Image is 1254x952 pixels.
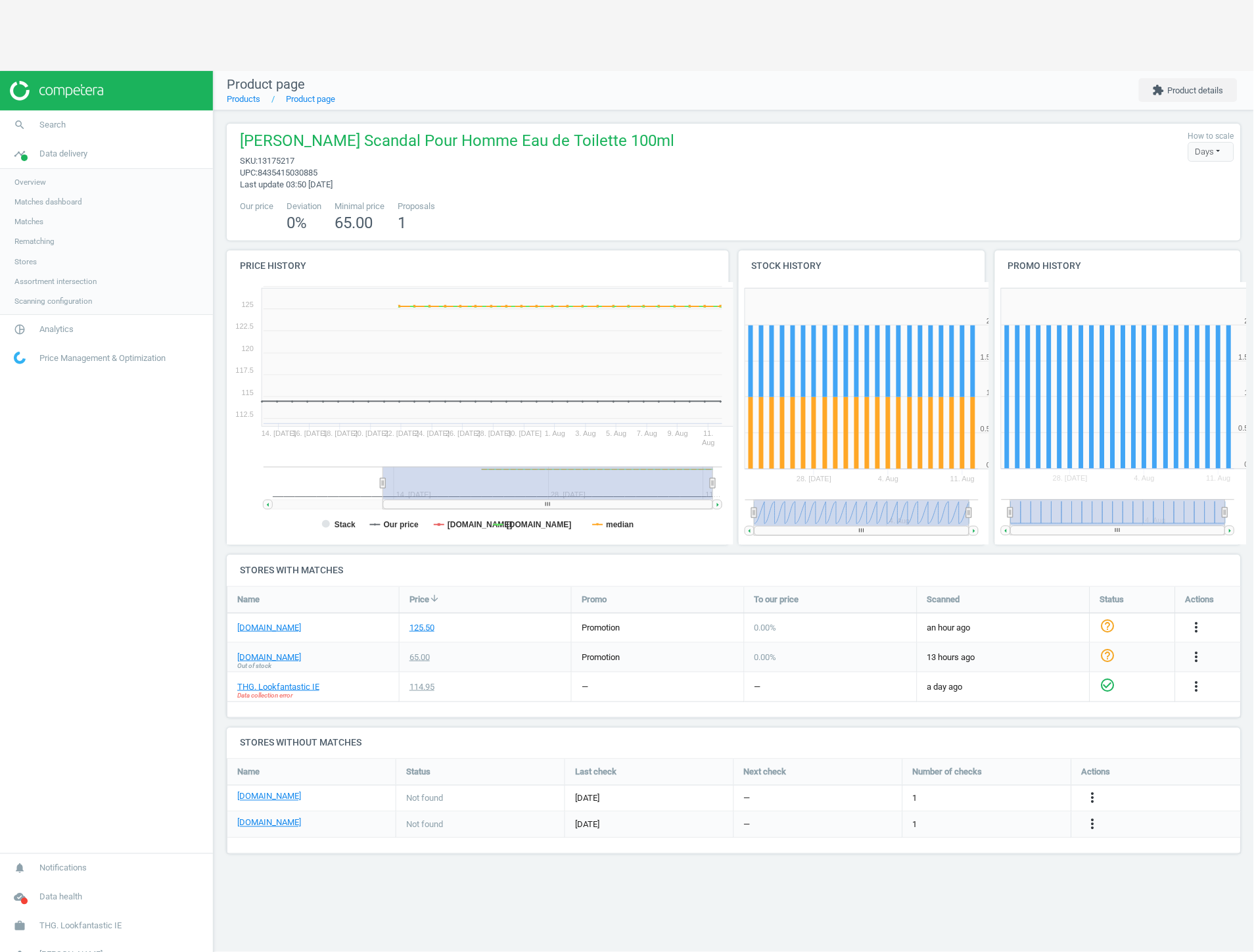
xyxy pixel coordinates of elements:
[286,94,335,104] a: Product page
[237,817,301,829] a: [DOMAIN_NAME]
[1245,461,1249,469] text: 0
[409,652,430,663] div: 65.00
[406,819,443,831] span: Not found
[7,112,32,137] i: search
[354,429,388,437] tspan: 20. [DATE]
[1239,353,1249,361] text: 1.5
[227,250,729,281] h4: Price history
[1085,817,1101,834] button: more_vert
[1053,475,1088,483] tspan: 28. [DATE]
[409,594,429,606] span: Price
[1245,317,1249,325] text: 2
[1189,678,1205,694] i: more_vert
[7,856,32,881] i: notifications
[913,819,917,831] span: 1
[240,130,674,155] span: [PERSON_NAME] Scandal Pour Homme Eau de Toilette 100ml
[1245,389,1249,396] text: 1
[1188,142,1234,162] div: Days
[287,214,307,232] span: 0 %
[704,429,714,437] tspan: 11.
[1085,817,1101,832] i: more_vert
[702,439,715,446] tspan: Aug
[406,767,430,778] span: Status
[39,323,74,335] span: Analytics
[39,892,82,903] span: Data health
[981,353,990,361] text: 1.5
[576,429,596,437] tspan: 3. Aug
[7,141,32,166] i: timeline
[262,429,296,437] tspan: 14. [DATE]
[744,819,751,831] span: —
[1100,648,1116,663] i: help_outline
[237,622,301,634] a: [DOMAIN_NAME]
[1139,78,1238,102] button: extensionProduct details
[39,863,87,874] span: Notifications
[235,410,254,418] text: 112.5
[7,317,32,342] i: pie_chart_outlined
[668,429,688,437] tspan: 9. Aug
[237,691,292,700] span: Data collection error
[335,214,373,232] span: 65.00
[409,681,434,693] div: 114.95
[39,352,166,364] span: Price Management & Optimization
[446,429,480,437] tspan: 26. [DATE]
[237,767,260,778] span: Name
[1085,790,1101,806] i: more_vert
[1134,475,1155,483] tspan: 4. Aug
[637,429,657,437] tspan: 7. Aug
[981,425,990,433] text: 0.5
[227,94,260,104] a: Products
[240,179,333,189] span: Last update 03:50 [DATE]
[384,520,419,529] tspan: Our price
[1082,767,1111,778] span: Actions
[606,429,626,437] tspan: 5. Aug
[575,767,616,778] span: Last check
[258,156,294,166] span: 13175217
[7,885,32,910] i: cloud_done
[323,429,358,437] tspan: 18. [DATE]
[927,622,1080,634] span: an hour ago
[913,793,917,805] span: 1
[878,475,898,483] tspan: 4. Aug
[7,914,32,939] i: work
[744,793,751,805] span: —
[242,345,254,352] text: 120
[39,119,66,131] span: Search
[606,520,634,529] tspan: median
[14,177,46,187] span: Overview
[507,429,542,437] tspan: 30. [DATE]
[237,791,301,803] a: [DOMAIN_NAME]
[335,520,356,529] tspan: Stack
[545,429,565,437] tspan: 1. Aug
[1100,677,1116,693] i: check_circle_outline
[14,197,82,207] span: Matches dashboard
[755,623,777,632] span: 0.00 %
[582,623,620,632] span: promotion
[10,81,103,101] img: ajHJNr6hYgQAAAAASUVORK5CYII=
[14,236,55,247] span: Rematching
[39,920,122,932] span: THG. Lookfantastic IE
[755,652,777,662] span: 0.00 %
[287,201,321,212] span: Deviation
[237,652,301,663] a: [DOMAIN_NAME]
[507,520,572,529] tspan: [DOMAIN_NAME]
[476,429,511,437] tspan: 28. [DATE]
[227,76,305,92] span: Product page
[240,201,273,212] span: Our price
[1207,475,1231,483] tspan: 11. Aug
[14,216,43,227] span: Matches
[987,317,990,325] text: 2
[14,296,92,306] span: Scanning configuration
[927,652,1080,663] span: 13 hours ago
[927,594,960,606] span: Scanned
[1189,619,1205,635] i: more_vert
[1189,649,1205,666] button: more_vert
[335,201,384,212] span: Minimal price
[292,429,327,437] tspan: 16. [DATE]
[235,366,254,374] text: 117.5
[240,168,258,178] span: upc :
[575,793,724,805] span: [DATE]
[927,681,1080,693] span: a day ago
[384,429,419,437] tspan: 22. [DATE]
